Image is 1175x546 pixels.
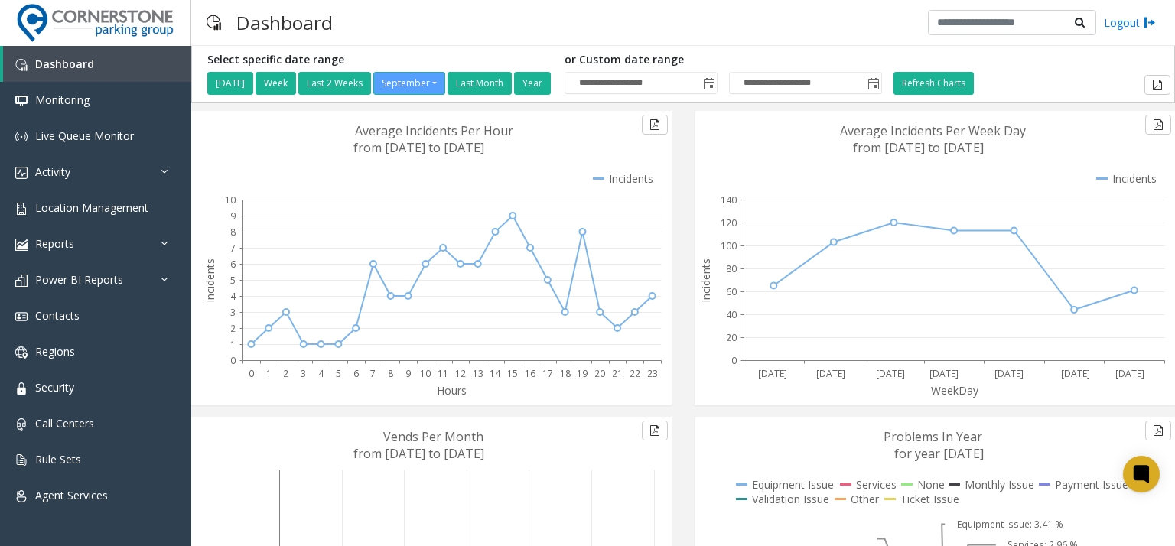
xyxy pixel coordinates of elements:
[994,367,1024,380] text: [DATE]
[894,445,984,462] text: for year [DATE]
[864,73,881,94] span: Toggle popup
[266,367,272,380] text: 1
[726,285,737,298] text: 60
[35,236,74,251] span: Reports
[525,367,535,380] text: 16
[438,367,448,380] text: 11
[35,344,75,359] span: Regions
[15,59,28,71] img: 'icon'
[230,226,236,239] text: 8
[383,428,483,445] text: Vends Per Month
[405,367,411,380] text: 9
[318,367,324,380] text: 4
[1104,15,1156,31] a: Logout
[230,322,236,335] text: 2
[577,367,587,380] text: 19
[726,262,737,275] text: 80
[473,367,483,380] text: 13
[957,518,1063,531] text: Equipment Issue: 3.41 %
[230,274,236,287] text: 5
[207,72,253,95] button: [DATE]
[931,383,979,398] text: WeekDay
[929,367,959,380] text: [DATE]
[207,4,221,41] img: pageIcon
[35,452,81,466] span: Rule Sets
[15,239,28,251] img: 'icon'
[721,239,737,252] text: 100
[1144,15,1156,31] img: logout
[230,306,236,319] text: 3
[1145,421,1171,440] button: Export to pdf
[35,57,94,71] span: Dashboard
[642,421,668,440] button: Export to pdf
[542,367,553,380] text: 17
[230,354,236,367] text: 0
[336,367,341,380] text: 5
[884,428,982,445] text: Problems In Year
[15,203,28,215] img: 'icon'
[35,93,90,107] span: Monitoring
[355,122,513,139] text: Average Incidents Per Hour
[35,308,80,323] span: Contacts
[630,367,640,380] text: 22
[420,367,431,380] text: 10
[1061,367,1090,380] text: [DATE]
[249,367,254,380] text: 0
[560,367,571,380] text: 18
[647,367,658,380] text: 23
[35,380,74,395] span: Security
[15,382,28,395] img: 'icon'
[203,258,217,303] text: Incidents
[721,193,737,206] text: 140
[15,490,28,502] img: 'icon'
[230,210,236,223] text: 9
[230,258,236,271] text: 6
[455,367,466,380] text: 12
[1115,367,1144,380] text: [DATE]
[726,331,737,344] text: 20
[15,310,28,323] img: 'icon'
[373,72,445,95] button: September
[301,367,306,380] text: 3
[3,46,191,82] a: Dashboard
[612,367,623,380] text: 21
[448,72,512,95] button: Last Month
[353,139,484,156] text: from [DATE] to [DATE]
[876,367,905,380] text: [DATE]
[490,367,501,380] text: 14
[514,72,551,95] button: Year
[893,72,974,95] button: Refresh Charts
[230,290,236,303] text: 4
[207,54,553,67] h5: Select specific date range
[758,367,787,380] text: [DATE]
[642,115,668,135] button: Export to pdf
[15,275,28,287] img: 'icon'
[853,139,984,156] text: from [DATE] to [DATE]
[353,367,359,380] text: 6
[700,73,717,94] span: Toggle popup
[35,200,148,215] span: Location Management
[298,72,371,95] button: Last 2 Weeks
[565,54,882,67] h5: or Custom date range
[698,258,713,303] text: Incidents
[840,122,1026,139] text: Average Incidents Per Week Day
[388,367,393,380] text: 8
[15,131,28,143] img: 'icon'
[15,167,28,179] img: 'icon'
[35,164,70,179] span: Activity
[731,354,737,367] text: 0
[256,72,296,95] button: Week
[230,242,236,255] text: 7
[15,95,28,107] img: 'icon'
[594,367,605,380] text: 20
[15,418,28,431] img: 'icon'
[15,346,28,359] img: 'icon'
[816,367,845,380] text: [DATE]
[370,367,376,380] text: 7
[225,193,236,206] text: 10
[35,272,123,287] span: Power BI Reports
[507,367,518,380] text: 15
[353,445,484,462] text: from [DATE] to [DATE]
[35,488,108,502] span: Agent Services
[35,128,134,143] span: Live Queue Monitor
